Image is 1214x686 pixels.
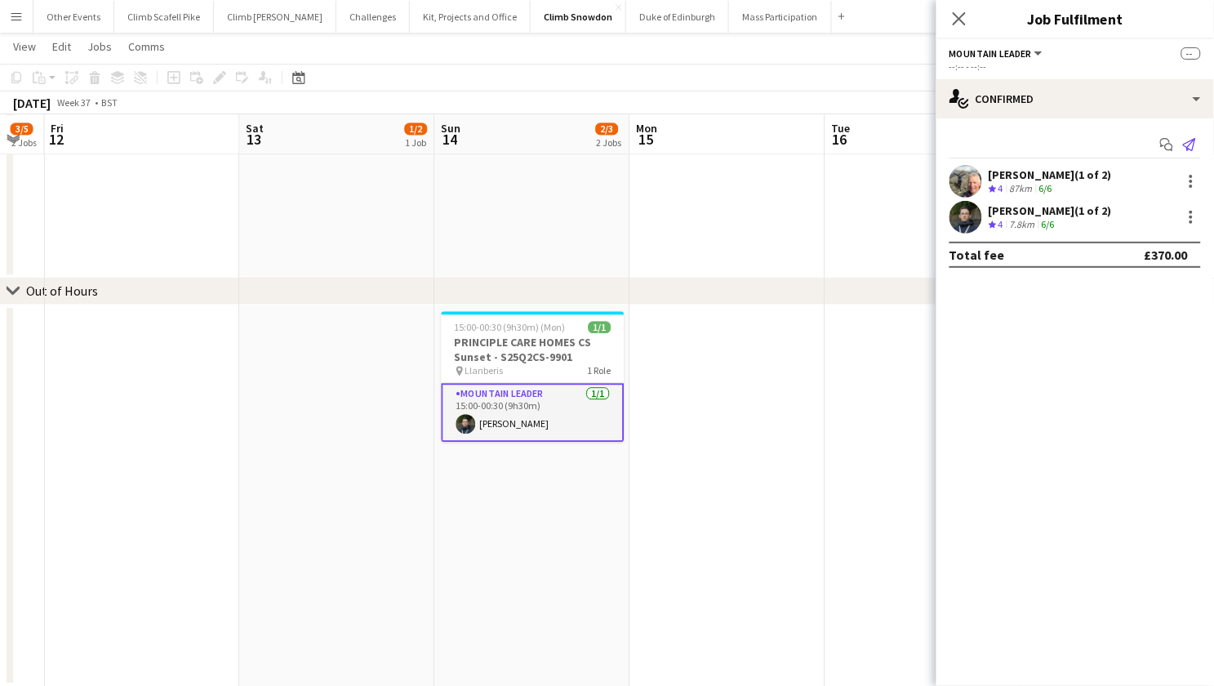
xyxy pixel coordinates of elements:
[442,121,461,136] span: Sun
[531,1,626,33] button: Climb Snowdon
[936,8,1214,29] h3: Job Fulfilment
[33,1,114,33] button: Other Events
[989,203,1112,218] div: [PERSON_NAME] (1 of 2)
[114,1,214,33] button: Climb Scafell Pike
[122,36,171,57] a: Comms
[101,96,118,109] div: BST
[410,1,531,33] button: Kit, Projects and Office
[26,283,98,299] div: Out of Hours
[52,39,71,54] span: Edit
[634,130,658,149] span: 15
[989,167,1112,182] div: [PERSON_NAME] (1 of 2)
[11,122,33,135] span: 3/5
[949,47,1032,60] span: Mountain Leader
[128,39,165,54] span: Comms
[626,1,729,33] button: Duke of Edinburgh
[442,383,625,442] app-card-role: Mountain Leader1/115:00-00:30 (9h30m)[PERSON_NAME]
[13,39,36,54] span: View
[439,130,461,149] span: 14
[46,36,78,57] a: Edit
[465,364,504,376] span: Llanberis
[949,247,1005,263] div: Total fee
[729,1,832,33] button: Mass Participation
[406,136,427,149] div: 1 Job
[442,311,625,442] app-job-card: 15:00-00:30 (9h30m) (Mon)1/1PRINCIPLE CARE HOMES CS Sunset - S25Q2CS-9901 Llanberis1 RoleMountain...
[1039,182,1052,194] app-skills-label: 6/6
[1007,182,1036,196] div: 87km
[54,96,95,109] span: Week 37
[588,364,611,376] span: 1 Role
[596,122,619,135] span: 2/3
[829,130,851,149] span: 16
[1042,218,1055,230] app-skills-label: 6/6
[949,60,1201,73] div: --:-- - --:--
[949,47,1045,60] button: Mountain Leader
[244,130,265,149] span: 13
[455,321,566,333] span: 15:00-00:30 (9h30m) (Mon)
[1145,247,1188,263] div: £370.00
[998,218,1003,230] span: 4
[49,130,64,149] span: 12
[597,136,622,149] div: 2 Jobs
[336,1,410,33] button: Challenges
[11,136,37,149] div: 2 Jobs
[87,39,112,54] span: Jobs
[13,95,51,111] div: [DATE]
[442,335,625,364] h3: PRINCIPLE CARE HOMES CS Sunset - S25Q2CS-9901
[998,182,1003,194] span: 4
[637,121,658,136] span: Mon
[247,121,265,136] span: Sat
[1007,218,1038,232] div: 7.8km
[936,79,1214,118] div: Confirmed
[405,122,428,135] span: 1/2
[589,321,611,333] span: 1/1
[214,1,336,33] button: Climb [PERSON_NAME]
[1181,47,1201,60] span: --
[7,36,42,57] a: View
[51,121,64,136] span: Fri
[81,36,118,57] a: Jobs
[832,121,851,136] span: Tue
